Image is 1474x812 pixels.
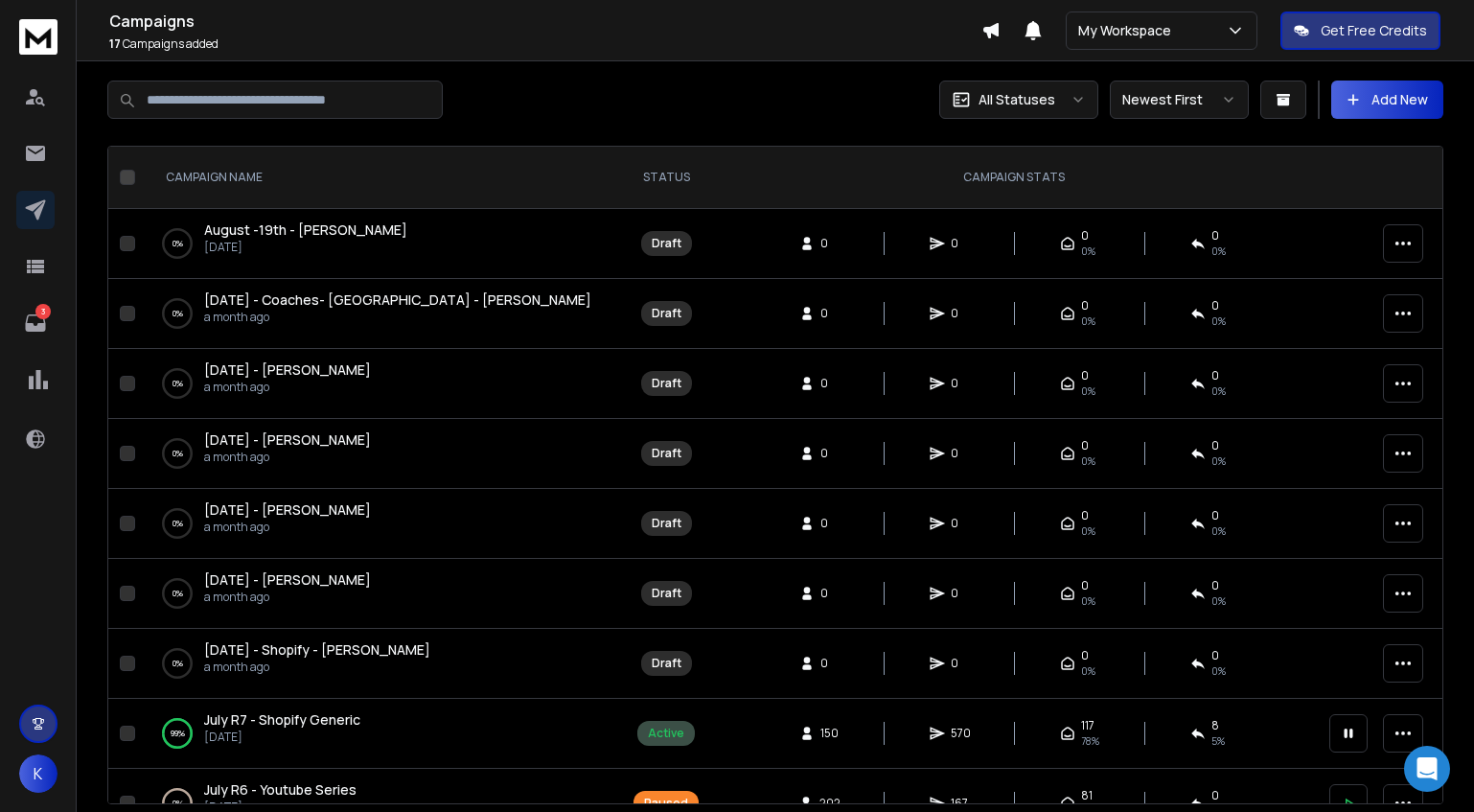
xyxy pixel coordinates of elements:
span: 0 [1081,368,1089,383]
span: 0 [820,516,840,531]
span: [DATE] - [PERSON_NAME] [204,500,371,519]
a: [DATE] - [PERSON_NAME] [204,360,371,380]
span: 150 [820,726,840,741]
p: 0 % [173,514,183,533]
div: Open Intercom Messenger [1404,746,1450,792]
td: 0%[DATE] - [PERSON_NAME]a month ago [143,349,622,419]
span: 117 [1081,718,1094,733]
span: 0% [1211,383,1226,399]
span: 0% [1211,663,1226,679]
div: Paused [644,796,688,811]
p: 3 [35,304,51,319]
div: Draft [652,586,681,601]
p: a month ago [204,310,591,325]
span: July R6 - Youtube Series [204,780,357,799]
span: 0 [1081,578,1089,593]
span: 0 [951,446,970,461]
span: 0 [951,516,970,531]
span: [DATE] - [PERSON_NAME] [204,360,371,379]
h1: Campaigns [109,10,981,33]
a: 3 [16,304,55,342]
div: Draft [652,236,681,251]
th: STATUS [622,147,710,209]
button: Add New [1331,81,1443,119]
span: [DATE] - Coaches- [GEOGRAPHIC_DATA] - [PERSON_NAME] [204,290,591,309]
p: 0 % [173,234,183,253]
p: 0 % [173,374,183,393]
span: 0 [1211,508,1219,523]
span: 0 [951,656,970,671]
span: 0 [820,306,840,321]
p: My Workspace [1078,21,1179,40]
p: 99 % [171,724,185,743]
span: 202 [819,796,841,811]
span: 0 [820,656,840,671]
th: CAMPAIGN NAME [143,147,622,209]
span: 0% [1211,593,1226,609]
span: 0 [1211,228,1219,244]
a: [DATE] - Shopify - [PERSON_NAME] [204,640,430,660]
span: July R7 - Shopify Generic [204,710,360,729]
span: 0% [1211,244,1226,259]
a: [DATE] - Coaches- [GEOGRAPHIC_DATA] - [PERSON_NAME] [204,290,591,310]
p: All Statuses [979,90,1055,109]
span: 0 [951,586,970,601]
span: 0 [951,306,970,321]
span: 0 [820,236,840,251]
span: 0 [1211,648,1219,663]
p: 0 % [173,584,183,603]
p: 0 % [173,304,183,323]
a: [DATE] - [PERSON_NAME] [204,500,371,520]
p: a month ago [204,660,430,675]
span: 81 [1081,788,1093,803]
td: 0%[DATE] - Shopify - [PERSON_NAME]a month ago [143,629,622,699]
span: 570 [951,726,971,741]
span: 5 % [1211,733,1225,749]
span: 0 [1211,368,1219,383]
p: 0 % [173,654,183,673]
button: Get Free Credits [1280,12,1440,50]
span: 0 [1081,228,1089,244]
div: Draft [652,446,681,461]
span: [DATE] - [PERSON_NAME] [204,430,371,449]
td: 0%August -19th - [PERSON_NAME][DATE] [143,209,622,279]
img: logo [19,19,58,55]
span: 0 [820,586,840,601]
td: 99%July R7 - Shopify Generic[DATE] [143,699,622,769]
td: 0%[DATE] - [PERSON_NAME]a month ago [143,419,622,489]
span: 0 [1081,438,1089,453]
div: Draft [652,516,681,531]
span: 0% [1081,313,1095,329]
button: Newest First [1110,81,1249,119]
a: August -19th - [PERSON_NAME] [204,220,407,240]
span: 0 [951,236,970,251]
a: [DATE] - [PERSON_NAME] [204,570,371,590]
p: a month ago [204,520,371,535]
span: 0 [820,376,840,391]
span: 0 [1081,648,1089,663]
button: K [19,754,58,793]
div: Active [648,726,684,741]
span: 0% [1081,453,1095,469]
p: Campaigns added [109,36,981,52]
p: a month ago [204,380,371,395]
p: a month ago [204,590,371,605]
span: [DATE] - [PERSON_NAME] [204,570,371,589]
span: 0 [1211,438,1219,453]
a: [DATE] - [PERSON_NAME] [204,430,371,450]
div: Draft [652,656,681,671]
span: 0% [1081,383,1095,399]
span: 0 [1211,298,1219,313]
span: 0% [1081,663,1095,679]
span: 0% [1081,523,1095,539]
span: 0 [1211,578,1219,593]
span: 167 [951,796,970,811]
a: July R6 - Youtube Series [204,780,357,800]
span: 17 [109,35,121,52]
span: 0% [1081,244,1095,259]
span: 0% [1081,593,1095,609]
td: 0%[DATE] - [PERSON_NAME]a month ago [143,559,622,629]
span: 0% [1211,523,1226,539]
